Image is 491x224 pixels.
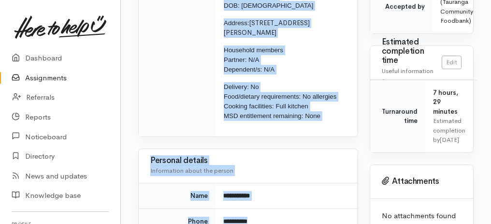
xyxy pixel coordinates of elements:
span: DOB: [DEMOGRAPHIC_DATA] [224,2,313,9]
div: Estimated completion by [433,116,465,145]
span: Address: [224,19,249,27]
p: No attachments found [382,210,462,222]
h3: Attachments [382,177,462,186]
a: Edit [442,56,462,70]
h3: Personal details [150,156,346,165]
span: Information about the person [150,166,233,175]
h3: Estimated completion time [382,38,442,65]
span: Delivery: No Food/dietary requirements: No allergies Cooking facilities: Full kitchen MSD entitle... [224,83,336,119]
td: Turnaround time [370,80,425,152]
span: Useful information for Connectors [382,67,433,86]
span: 7 hours, 29 minutes [433,89,458,116]
td: Name [139,183,216,209]
span: Household members Partner: N/A Dependent/s: N/A [224,46,283,73]
time: [DATE] [440,135,459,144]
span: [STREET_ADDRESS][PERSON_NAME] [224,19,310,37]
